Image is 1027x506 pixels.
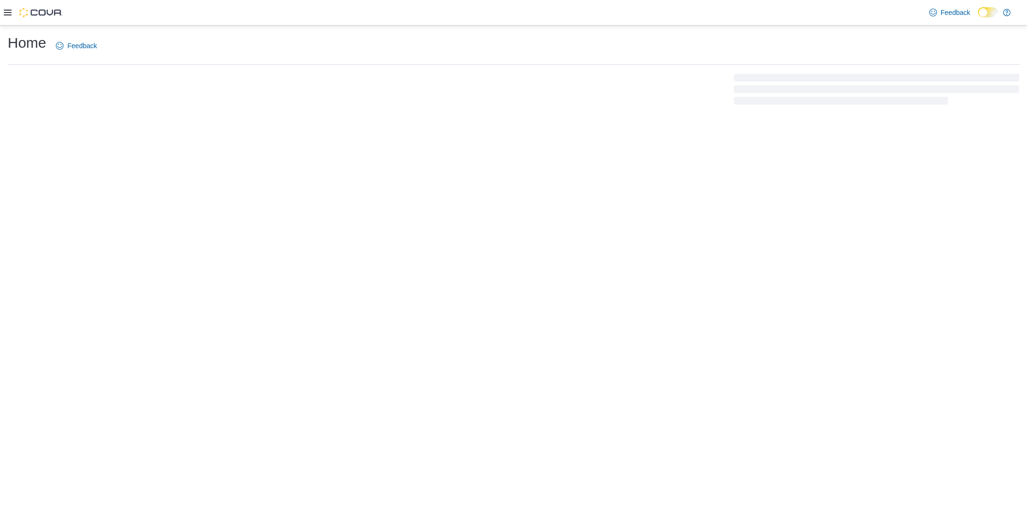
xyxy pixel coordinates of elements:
[67,41,97,51] span: Feedback
[925,3,974,22] a: Feedback
[978,17,978,18] span: Dark Mode
[734,76,1019,107] span: Loading
[978,7,998,17] input: Dark Mode
[941,8,970,17] span: Feedback
[8,33,46,53] h1: Home
[52,36,101,55] a: Feedback
[19,8,63,17] img: Cova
